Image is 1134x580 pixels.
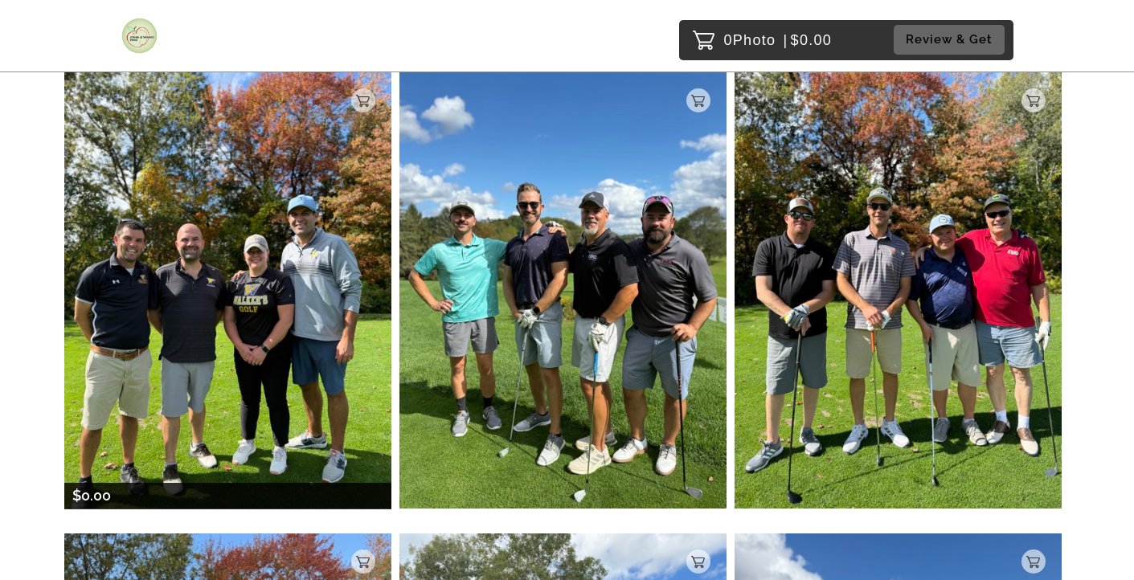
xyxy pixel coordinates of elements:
[735,72,1062,509] img: 221352
[121,18,158,54] img: Snapphound Logo
[894,25,1009,55] a: Review & Get
[64,72,391,509] img: 221354
[894,25,1005,55] button: Review & Get
[733,27,776,53] span: Photo
[399,72,727,509] img: 221353
[72,483,111,509] p: $0.00
[784,32,788,48] span: |
[724,27,833,53] p: 0 $0.00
